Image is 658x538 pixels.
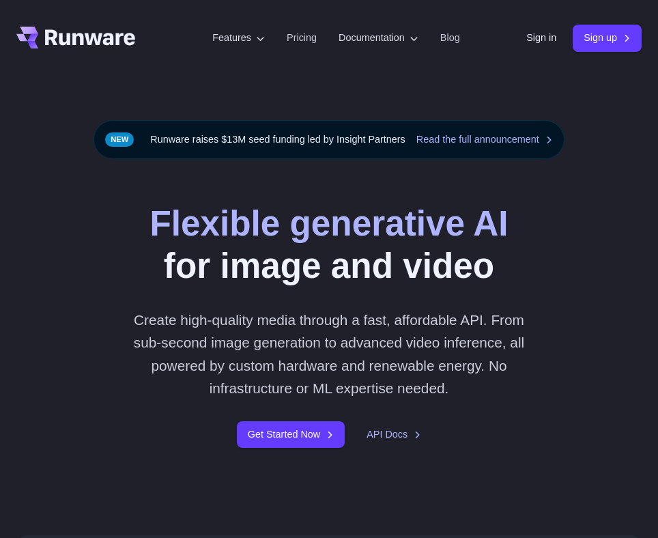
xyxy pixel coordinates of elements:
a: Read the full announcement [416,132,553,147]
label: Documentation [339,30,418,46]
a: Blog [440,30,460,46]
a: Sign in [526,30,556,46]
a: Go to / [16,27,135,48]
strong: Flexible generative AI [149,204,508,243]
div: Runware raises $13M seed funding led by Insight Partners [94,120,564,159]
a: Get Started Now [237,421,345,448]
a: API Docs [367,427,421,442]
a: Pricing [287,30,317,46]
h1: for image and video [149,203,508,287]
label: Features [212,30,265,46]
p: Create high-quality media through a fast, affordable API. From sub-second image generation to adv... [129,309,529,399]
a: Sign up [573,25,642,51]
